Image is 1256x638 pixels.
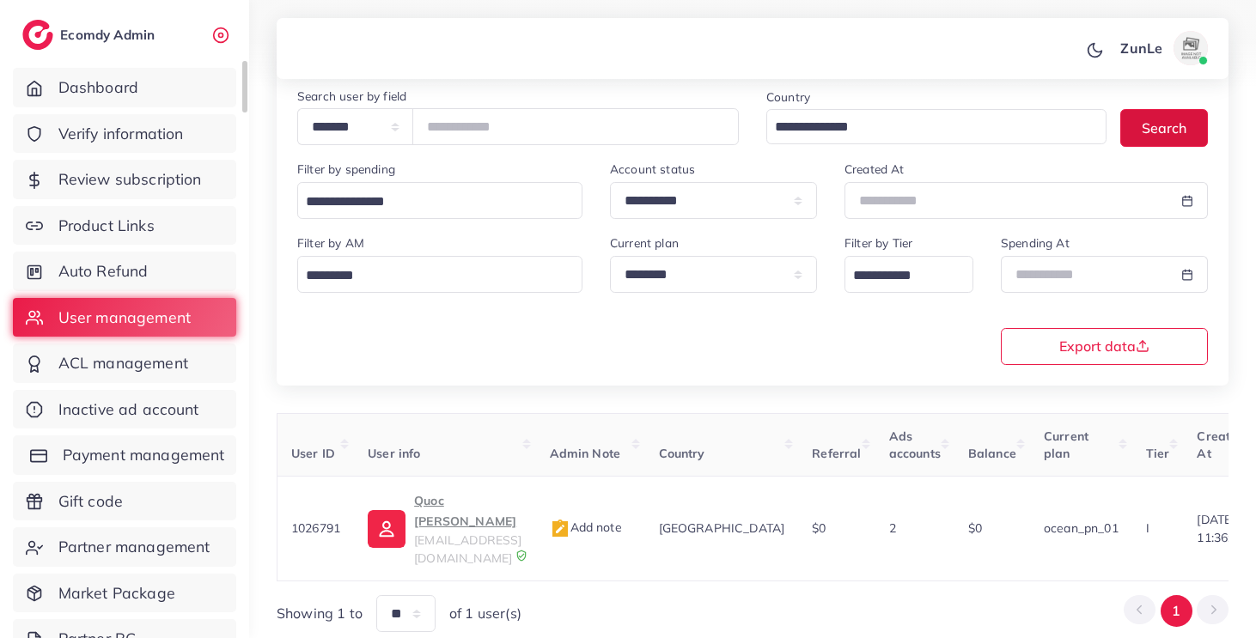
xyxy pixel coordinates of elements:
div: Search for option [766,109,1107,144]
span: Product Links [58,215,155,237]
span: Create At [1197,428,1237,461]
span: Showing 1 to [277,604,363,623]
span: Inactive ad account [58,398,199,421]
label: Current plan [610,234,679,252]
span: [GEOGRAPHIC_DATA] [659,520,785,536]
a: logoEcomdy Admin [22,20,159,50]
span: Verify information [58,123,184,145]
label: Filter by AM [297,234,364,252]
span: Dashboard [58,76,138,99]
a: Product Links [13,206,236,246]
span: Current plan [1044,428,1088,461]
span: $0 [968,520,982,536]
span: $0 [812,520,826,536]
span: Review subscription [58,168,202,191]
a: ZunLeavatar [1111,31,1215,65]
span: Gift code [58,490,123,513]
ul: Pagination [1124,595,1229,627]
a: Quoc [PERSON_NAME][EMAIL_ADDRESS][DOMAIN_NAME] [368,490,521,567]
button: Export data [1001,328,1208,365]
div: Search for option [297,182,582,219]
a: Auto Refund [13,252,236,291]
a: Inactive ad account [13,390,236,429]
a: Market Package [13,574,236,613]
span: User management [58,307,191,329]
span: User info [368,446,420,461]
img: admin_note.cdd0b510.svg [550,519,570,539]
span: ACL management [58,352,188,374]
img: avatar [1174,31,1208,65]
a: Gift code [13,482,236,521]
input: Search for option [300,263,560,289]
span: Admin Note [550,446,621,461]
label: Search user by field [297,88,406,105]
span: [DATE] 11:36:50 [1197,511,1244,546]
button: Search [1120,109,1208,146]
button: Go to page 1 [1161,595,1192,627]
input: Search for option [300,189,560,216]
span: Payment management [63,444,225,466]
label: Spending At [1001,234,1070,252]
label: Filter by Tier [844,234,912,252]
a: Partner management [13,527,236,567]
span: Referral [812,446,861,461]
img: logo [22,20,53,50]
p: ZunLe [1120,38,1162,58]
span: Auto Refund [58,260,149,283]
span: Partner management [58,536,210,558]
img: ic-user-info.36bf1079.svg [368,510,405,548]
span: I [1146,520,1149,536]
span: User ID [291,446,335,461]
span: Country [659,446,705,461]
span: Add note [550,520,622,535]
span: ocean_pn_01 [1044,520,1119,536]
p: Quoc [PERSON_NAME] [414,490,521,532]
a: ACL management [13,343,236,383]
span: Ads accounts [889,428,941,461]
div: Search for option [844,256,973,293]
span: Balance [968,446,1016,461]
span: [EMAIL_ADDRESS][DOMAIN_NAME] [414,532,521,565]
a: User management [13,298,236,337]
input: Search for option [847,263,951,289]
a: Verify information [13,114,236,154]
h2: Ecomdy Admin [60,27,159,43]
span: Market Package [58,582,175,605]
a: Payment management [13,435,236,475]
input: Search for option [769,114,1084,141]
label: Filter by spending [297,161,395,178]
label: Account status [610,161,695,178]
div: Search for option [297,256,582,293]
label: Created At [844,161,905,178]
label: Country [766,88,810,106]
span: 2 [889,520,896,536]
a: Dashboard [13,68,236,107]
span: 1026791 [291,520,340,536]
span: of 1 user(s) [449,604,521,623]
span: Export data [1059,339,1149,353]
img: 9CAL8B2pu8EFxCJHYAAAAldEVYdGRhdGU6Y3JlYXRlADIwMjItMTItMDlUMDQ6NTg6MzkrMDA6MDBXSlgLAAAAJXRFWHRkYXR... [515,550,527,562]
a: Review subscription [13,160,236,199]
span: Tier [1146,446,1170,461]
